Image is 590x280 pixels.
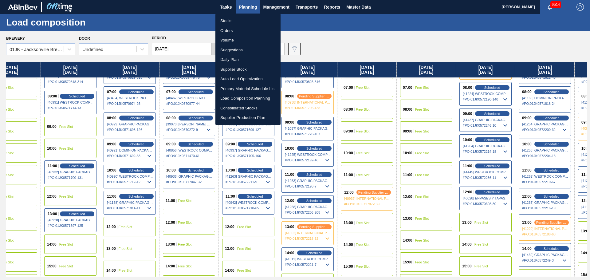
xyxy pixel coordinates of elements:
[215,26,281,36] a: Orders
[215,74,281,84] a: Auto Load Optimization
[215,65,281,74] a: Supplier Stock
[215,35,281,45] a: Volume
[215,55,281,65] a: Daily Plan
[215,45,281,55] a: Suggestions
[215,84,281,94] a: Primary Material Schedule List
[215,113,281,123] a: Supplier Production Plan
[215,16,281,26] a: Stocks
[215,103,281,113] a: Consolidated Stocks
[215,93,281,103] a: Load Composition Planning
